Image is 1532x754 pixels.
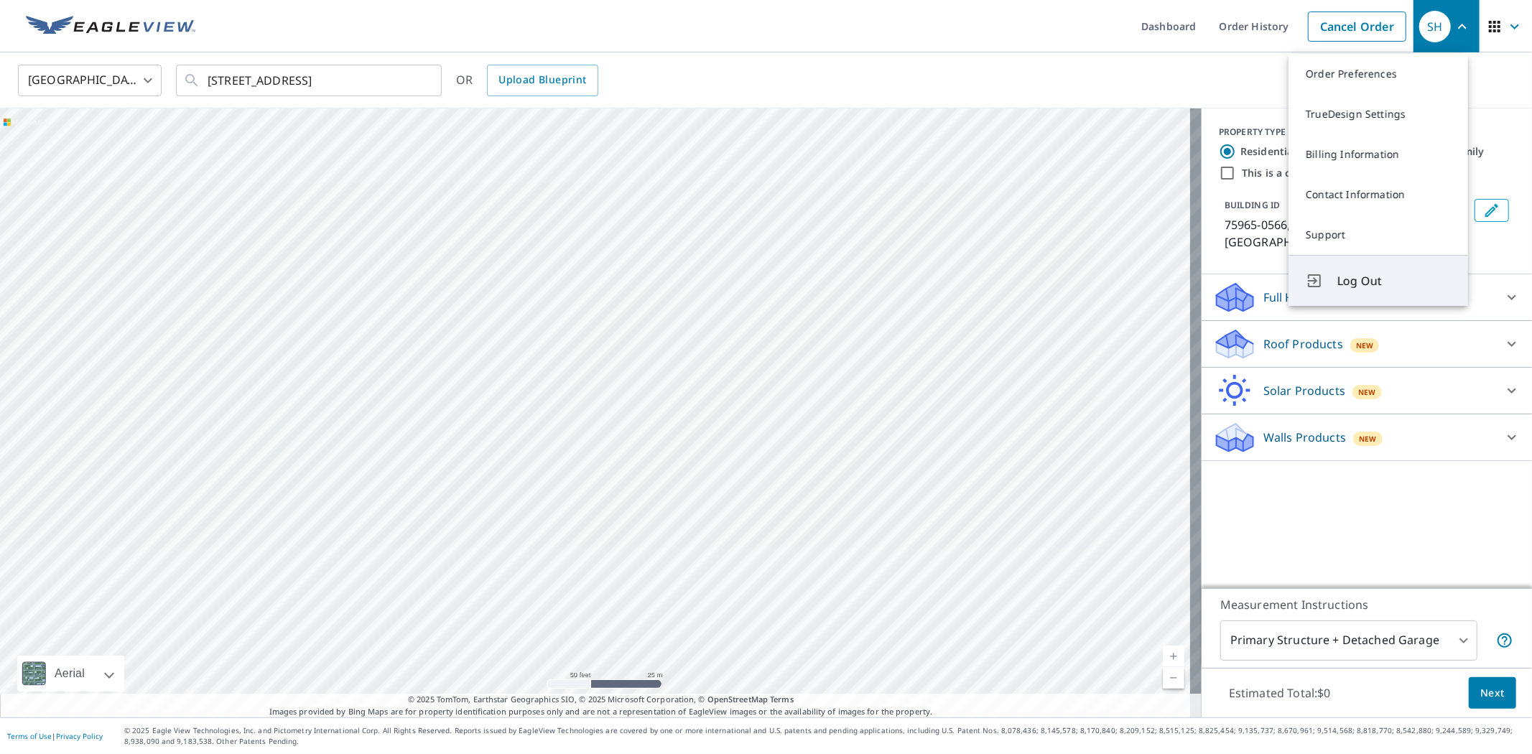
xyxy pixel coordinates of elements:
[1289,215,1468,255] a: Support
[1219,126,1515,139] div: PROPERTY TYPE
[1225,216,1469,251] p: 75965-0566, [GEOGRAPHIC_DATA], , [GEOGRAPHIC_DATA], 75965-0566
[1419,11,1451,42] div: SH
[498,71,586,89] span: Upload Blueprint
[18,60,162,101] div: [GEOGRAPHIC_DATA]
[1240,144,1296,159] label: Residential
[1289,134,1468,174] a: Billing Information
[707,694,768,704] a: OpenStreetMap
[770,694,794,704] a: Terms
[1213,373,1521,408] div: Solar ProductsNew
[7,732,103,740] p: |
[1213,327,1521,361] div: Roof ProductsNew
[1263,289,1375,306] p: Full House Products
[408,694,794,706] span: © 2025 TomTom, Earthstar Geographics SIO, © 2025 Microsoft Corporation, ©
[1289,174,1468,215] a: Contact Information
[1242,166,1328,180] label: This is a complex
[1263,429,1346,446] p: Walls Products
[1220,620,1477,661] div: Primary Structure + Detached Garage
[1358,386,1376,398] span: New
[1289,94,1468,134] a: TrueDesign Settings
[1163,646,1184,667] a: Current Level 19, Zoom In
[208,60,412,101] input: Search by address or latitude-longitude
[1263,382,1345,399] p: Solar Products
[1213,280,1521,315] div: Full House ProductsNew
[1308,11,1406,42] a: Cancel Order
[1217,677,1342,709] p: Estimated Total: $0
[1475,199,1509,222] button: Edit building 1
[1496,632,1513,649] span: Your report will include the primary structure and a detached garage if one exists.
[1480,684,1505,702] span: Next
[124,725,1525,747] p: © 2025 Eagle View Technologies, Inc. and Pictometry International Corp. All Rights Reserved. Repo...
[1289,255,1468,306] button: Log Out
[7,731,52,741] a: Terms of Use
[1263,335,1343,353] p: Roof Products
[1359,433,1377,445] span: New
[50,656,89,692] div: Aerial
[26,16,195,37] img: EV Logo
[56,731,103,741] a: Privacy Policy
[1213,420,1521,455] div: Walls ProductsNew
[1225,199,1280,211] p: BUILDING ID
[487,65,598,96] a: Upload Blueprint
[1356,340,1374,351] span: New
[1469,677,1516,709] button: Next
[1220,596,1513,613] p: Measurement Instructions
[1337,272,1451,289] span: Log Out
[1163,667,1184,689] a: Current Level 19, Zoom Out
[456,65,598,96] div: OR
[1289,54,1468,94] a: Order Preferences
[17,656,124,692] div: Aerial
